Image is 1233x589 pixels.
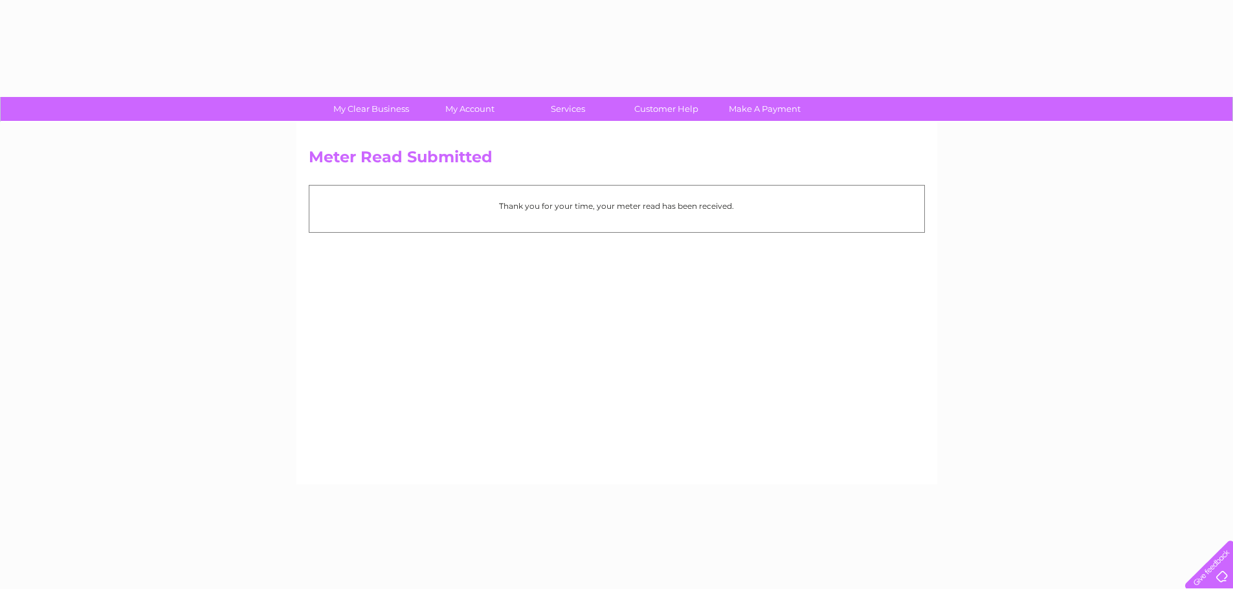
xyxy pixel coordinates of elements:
[309,148,925,173] h2: Meter Read Submitted
[711,97,818,121] a: Make A Payment
[316,200,918,212] p: Thank you for your time, your meter read has been received.
[515,97,621,121] a: Services
[613,97,720,121] a: Customer Help
[318,97,425,121] a: My Clear Business
[416,97,523,121] a: My Account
